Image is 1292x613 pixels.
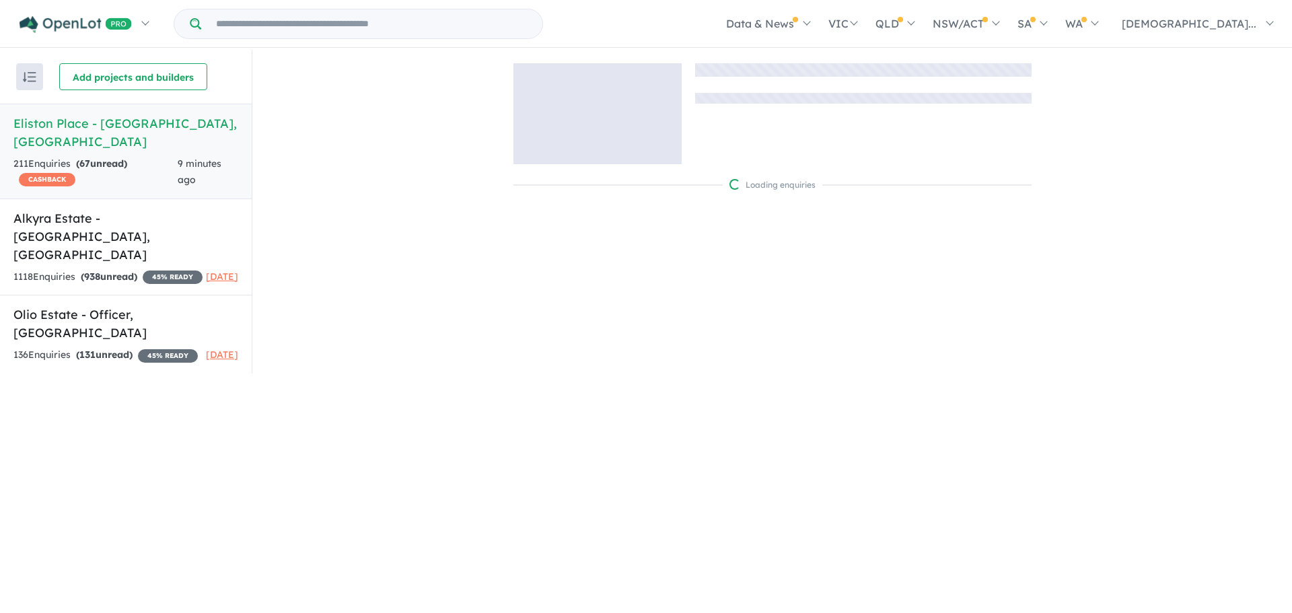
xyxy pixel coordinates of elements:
strong: ( unread) [81,271,137,283]
span: 45 % READY [138,349,198,363]
div: 1118 Enquir ies [13,269,203,285]
strong: ( unread) [76,157,127,170]
div: 211 Enquir ies [13,156,178,188]
span: 131 [79,349,96,361]
div: Loading enquiries [729,178,816,192]
button: Add projects and builders [59,63,207,90]
img: Openlot PRO Logo White [20,16,132,33]
span: [DEMOGRAPHIC_DATA]... [1122,17,1256,30]
span: [DATE] [206,349,238,361]
span: CASHBACK [19,173,75,186]
span: 938 [84,271,100,283]
img: sort.svg [23,72,36,82]
h5: Alkyra Estate - [GEOGRAPHIC_DATA] , [GEOGRAPHIC_DATA] [13,209,238,264]
span: 67 [79,157,90,170]
span: [DATE] [206,271,238,283]
input: Try estate name, suburb, builder or developer [204,9,540,38]
div: 136 Enquir ies [13,347,198,363]
h5: Olio Estate - Officer , [GEOGRAPHIC_DATA] [13,305,238,342]
strong: ( unread) [76,349,133,361]
h5: Eliston Place - [GEOGRAPHIC_DATA] , [GEOGRAPHIC_DATA] [13,114,238,151]
span: 45 % READY [143,271,203,284]
span: 9 minutes ago [178,157,221,186]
